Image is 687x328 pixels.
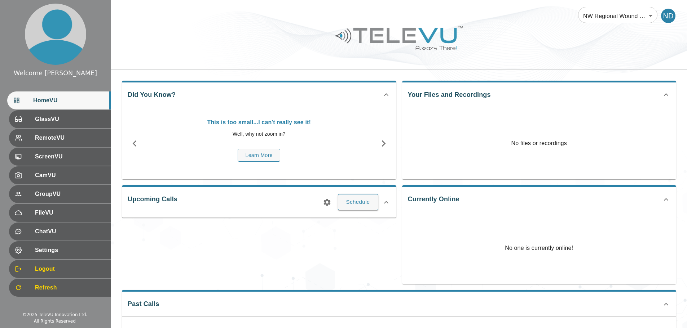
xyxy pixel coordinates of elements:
span: Logout [35,265,105,273]
button: Learn More [238,149,280,162]
div: ScreenVU [9,148,111,166]
img: Logo [334,23,464,53]
div: Refresh [9,279,111,297]
img: profile.png [25,4,86,65]
div: Welcome [PERSON_NAME] [14,68,97,78]
span: ChatVU [35,227,105,236]
span: ScreenVU [35,152,105,161]
p: No one is currently online! [505,212,573,284]
div: CamVU [9,166,111,184]
p: No files or recordings [402,107,677,179]
div: All Rights Reserved [34,318,76,324]
div: GlassVU [9,110,111,128]
div: GroupVU [9,185,111,203]
p: Well, why not zoom in? [151,130,367,138]
div: ND [661,9,675,23]
span: GroupVU [35,190,105,198]
span: HomeVU [33,96,105,105]
div: FileVU [9,204,111,222]
div: NW Regional Wound Care [578,6,657,26]
div: Logout [9,260,111,278]
div: ChatVU [9,223,111,241]
span: Refresh [35,283,105,292]
button: Schedule [338,194,378,210]
span: Settings [35,246,105,255]
div: HomeVU [7,91,111,109]
span: GlassVU [35,115,105,123]
div: RemoteVU [9,129,111,147]
p: This is too small...I can't really see it! [151,118,367,127]
span: FileVU [35,208,105,217]
span: CamVU [35,171,105,180]
span: RemoteVU [35,134,105,142]
div: Settings [9,241,111,259]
